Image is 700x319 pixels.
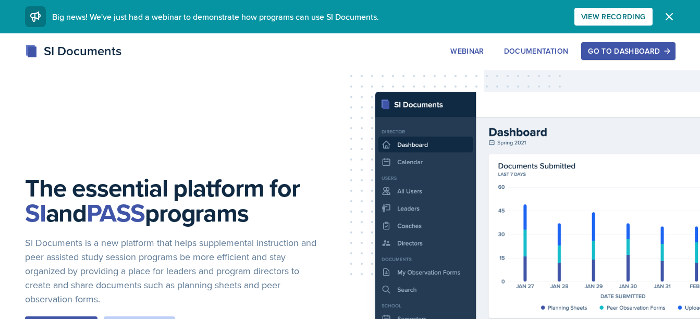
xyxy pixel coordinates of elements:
[581,42,675,60] button: Go to Dashboard
[444,42,490,60] button: Webinar
[25,42,121,60] div: SI Documents
[52,11,379,22] span: Big news! We've just had a webinar to demonstrate how programs can use SI Documents.
[450,47,484,55] div: Webinar
[581,13,646,21] div: View Recording
[504,47,569,55] div: Documentation
[574,8,653,26] button: View Recording
[588,47,668,55] div: Go to Dashboard
[497,42,575,60] button: Documentation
